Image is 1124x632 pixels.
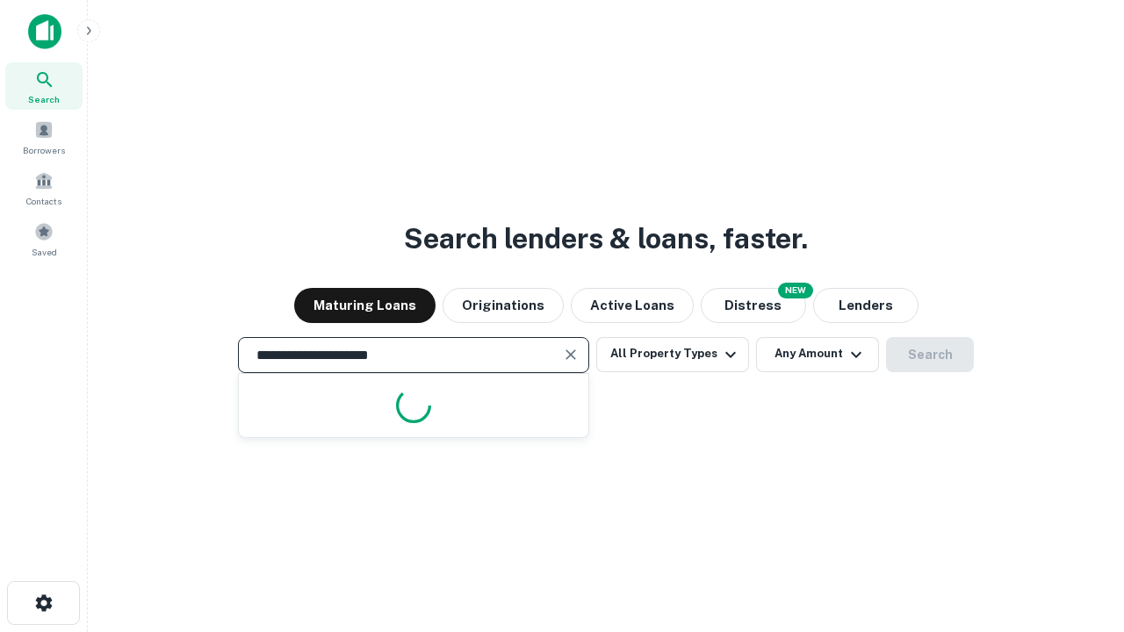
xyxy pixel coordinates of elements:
button: Active Loans [571,288,694,323]
span: Contacts [26,194,61,208]
iframe: Chat Widget [1036,492,1124,576]
h3: Search lenders & loans, faster. [404,218,808,260]
button: Maturing Loans [294,288,436,323]
a: Search [5,62,83,110]
button: Lenders [813,288,919,323]
button: Any Amount [756,337,879,372]
img: capitalize-icon.png [28,14,61,49]
button: Clear [558,342,583,367]
button: All Property Types [596,337,749,372]
a: Saved [5,215,83,262]
div: NEW [778,283,813,298]
span: Saved [32,245,57,259]
button: Originations [443,288,564,323]
a: Borrowers [5,113,83,161]
span: Search [28,92,60,106]
button: Search distressed loans with lien and other non-mortgage details. [701,288,806,323]
a: Contacts [5,164,83,212]
span: Borrowers [23,143,65,157]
